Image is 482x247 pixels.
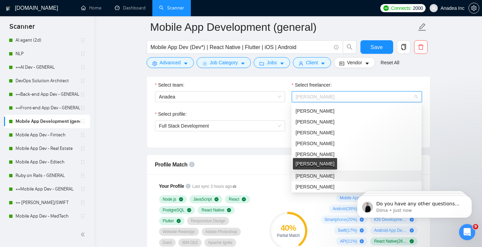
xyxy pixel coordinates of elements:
li: Mobile App Development (general) [4,115,90,128]
span: double-left [80,231,87,238]
span: user [299,61,303,66]
button: barsJob Categorycaret-down [197,57,251,68]
span: PostgreSQL [163,207,185,213]
span: plus-circle [360,228,364,232]
a: DevOps Solution Architect [16,74,80,88]
span: Scanner [4,22,40,36]
button: Save [360,40,393,54]
span: Connects: [391,4,411,12]
a: ++Mobile App Dev - GENERAL [16,182,80,196]
span: Save [371,43,383,51]
span: React Native [201,207,224,213]
span: bars [202,61,207,66]
span: holder [80,214,85,219]
span: Jobs [267,59,277,66]
span: Apache Ignite [208,240,232,245]
li: ++AI Dev - GENERAL [4,61,90,74]
li: Mobile App Dev - Edtech [4,155,90,169]
button: copy [397,40,410,54]
span: [PERSON_NAME] [296,152,334,157]
div: [PERSON_NAME] [293,158,337,170]
li: ++Front-end App Dev - GENERAL [4,101,90,115]
span: [PERSON_NAME] [296,108,334,114]
span: Client [306,59,318,66]
input: Scanner name... [150,19,416,36]
li: AI agent (2d) [4,33,90,47]
span: edit [418,23,427,31]
span: JavaScript [193,197,212,202]
li: ++Mobile App Dev - GENERAL [4,182,90,196]
a: Mobile App Dev - Fintech [16,128,80,142]
span: Full Stack Development [159,123,209,129]
span: holder [80,51,85,57]
span: Adobe Photoshop [205,229,237,234]
span: caret-down [321,61,325,66]
span: holder [80,186,85,192]
span: check-circle [179,197,183,201]
li: Mobile App Dev - Real Estate [4,142,90,155]
span: Mobile App Development ( 61 %) [340,195,373,201]
a: searchScanner [159,5,184,11]
li: Mobile App Dev - Fintech [4,128,90,142]
span: caret-down [183,61,188,66]
span: API ( 11 %) [340,239,357,244]
a: ++Back-end App Dev - GENERAL (cleaned) [16,88,80,101]
a: Mobile App Dev - MedTech [16,209,80,223]
a: setting [468,5,479,11]
button: search [343,40,356,54]
span: Swift ( 17 %) [338,228,357,233]
span: info-circle [186,184,191,188]
span: Last sync 3 hours ago [192,183,236,190]
a: dashboardDashboard [115,5,146,11]
span: check-circle [214,197,219,201]
a: Ruby on Rails - GENERAL [16,169,80,182]
span: Advanced [160,59,181,66]
a: ++Front-end App Dev - GENERAL [16,101,80,115]
span: 2000 [413,4,423,12]
span: holder [80,105,85,111]
span: Vendor [347,59,362,66]
span: [PERSON_NAME] [296,173,334,179]
div: 40 % [269,224,307,232]
li: DevOps Solution Architect [4,74,90,88]
span: [PERSON_NAME] [296,184,334,189]
a: homeHome [81,5,101,11]
a: ++AI Dev - GENERAL [16,61,80,74]
button: delete [414,40,428,54]
span: user [431,6,436,10]
label: Select team: [155,81,184,89]
span: Dash [163,240,172,245]
li: ++Back-end App Dev - GENERAL (cleaned) [4,88,90,101]
li: Ruby on Rails - GENERAL [4,169,90,182]
a: Reset All [381,59,399,66]
span: check-circle [177,219,181,223]
span: idcard [339,61,344,66]
span: info-circle [189,162,195,167]
div: Partial Match [269,233,307,238]
span: React [229,197,239,202]
a: Mobile App Dev - Real Estate [16,142,80,155]
span: info-circle [334,45,338,49]
span: IBM Db2 [182,240,198,245]
iframe: Intercom notifications message [347,181,482,229]
span: React Native ( 26 %) [374,239,407,244]
span: [PERSON_NAME] [296,130,334,135]
span: holder [80,119,85,124]
button: settingAdvancedcaret-down [147,57,194,68]
span: check-circle [242,197,246,201]
span: Your Profile [159,183,184,189]
img: upwork-logo.png [383,5,389,11]
label: Select freelancer: [292,81,332,89]
span: folder [259,61,264,66]
span: holder [80,200,85,205]
span: delete [414,44,427,50]
li: NLP [4,47,90,61]
span: Website Redesign [163,229,195,234]
span: caret-down [365,61,370,66]
span: Profile Match [155,162,188,167]
span: holder [80,173,85,178]
a: Mobile App Development (general) [16,115,80,128]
